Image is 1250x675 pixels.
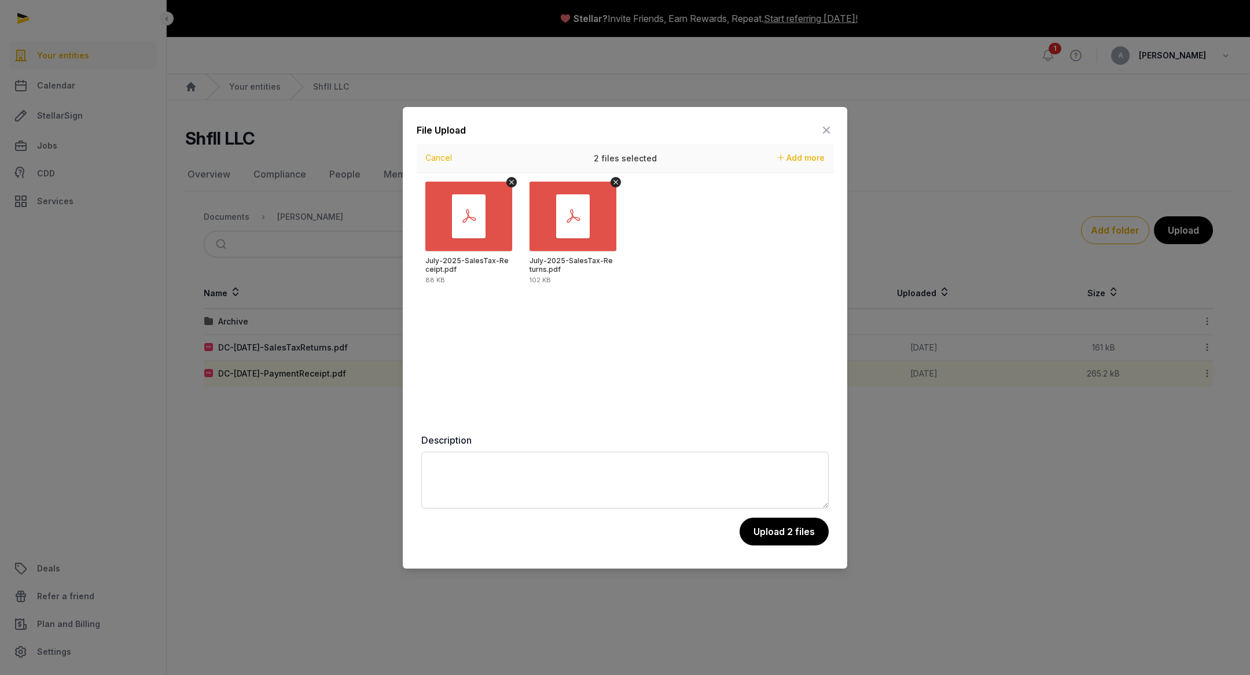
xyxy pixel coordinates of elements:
[417,123,466,137] div: File Upload
[538,144,712,173] div: 2 files selected
[417,144,833,433] div: Uppy Dashboard
[611,177,621,187] button: Remove file
[422,150,455,166] button: Cancel
[425,277,445,283] div: 88 KB
[786,153,825,163] span: Add more
[530,277,551,283] div: 102 KB
[425,256,509,274] div: July-2025-SalesTax-Receipt.pdf
[506,177,517,187] button: Remove file
[773,150,829,166] button: Add more files
[530,256,613,274] div: July-2025-SalesTax-Returns.pdf
[1042,541,1250,675] iframe: Chat Widget
[740,518,829,545] button: Upload 2 files
[421,433,829,447] label: Description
